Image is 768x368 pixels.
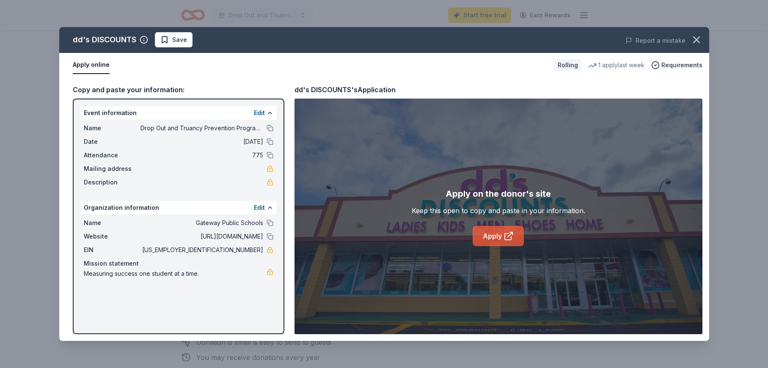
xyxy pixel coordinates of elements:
button: Edit [254,203,265,213]
span: Attendance [84,150,140,160]
span: Requirements [661,60,702,70]
span: Measuring success one student at a time. [84,269,267,279]
span: Gateway Public Schools [140,218,263,228]
span: Website [84,231,140,242]
span: Name [84,123,140,133]
div: Organization information [80,201,277,214]
span: Drop Out and Truancy Prevention Programming [140,123,263,133]
button: Apply online [73,56,110,74]
span: [URL][DOMAIN_NAME] [140,231,263,242]
span: Mailing address [84,164,140,174]
span: [US_EMPLOYER_IDENTIFICATION_NUMBER] [140,245,263,255]
a: Apply [473,226,524,246]
div: Event information [80,106,277,120]
div: Copy and paste your information: [73,84,284,95]
div: Apply on the donor's site [446,187,551,200]
div: dd's DISCOUNTS [73,33,136,47]
div: Mission statement [84,258,273,269]
div: 1 apply last week [588,60,644,70]
span: 775 [140,150,263,160]
div: Keep this open to copy and paste in your information. [412,206,585,216]
span: Save [172,35,187,45]
button: Requirements [651,60,702,70]
span: Date [84,137,140,147]
button: Save [155,32,193,47]
button: Edit [254,108,265,118]
span: [DATE] [140,137,263,147]
span: Description [84,177,140,187]
button: Report a mistake [625,36,685,46]
div: dd's DISCOUNTS's Application [295,84,396,95]
span: EIN [84,245,140,255]
span: Name [84,218,140,228]
div: Rolling [554,59,581,71]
